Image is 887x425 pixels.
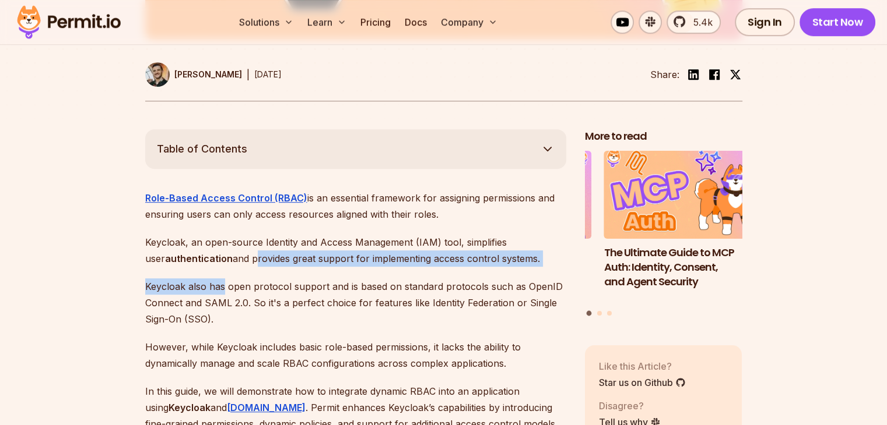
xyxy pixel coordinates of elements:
h2: More to read [585,129,742,144]
li: Share: [650,68,679,82]
img: The Ultimate Guide to MCP Auth: Identity, Consent, and Agent Security [604,151,762,239]
img: linkedin [686,68,700,82]
strong: authentication [165,253,233,264]
a: 5.4k [667,10,721,34]
img: twitter [730,69,741,80]
p: Disagree? [599,399,661,413]
p: Keycloak also has open protocol support and is based on standard protocols such as OpenID Connect... [145,278,566,327]
p: [PERSON_NAME] [174,69,242,80]
a: [PERSON_NAME] [145,62,242,87]
a: Star us on Github [599,376,686,389]
li: 1 of 3 [604,151,762,304]
img: facebook [707,68,721,82]
button: Company [436,10,502,34]
p: is an essential framework for assigning permissions and ensuring users can only access resources ... [145,190,566,222]
a: The Ultimate Guide to MCP Auth: Identity, Consent, and Agent SecurityThe Ultimate Guide to MCP Au... [604,151,762,304]
button: Go to slide 2 [597,311,602,316]
button: Learn [303,10,351,34]
img: Human-in-the-Loop for AI Agents: Best Practices, Frameworks, Use Cases, and Demo [434,151,591,239]
a: Sign In [735,8,795,36]
a: Role-Based Access Control (RBAC) [145,192,307,204]
li: 3 of 3 [434,151,591,304]
div: | [247,68,250,82]
img: Daniel Bass [145,62,170,87]
a: Pricing [356,10,395,34]
button: Go to slide 1 [587,311,592,316]
p: Keycloak, an open-source Identity and Access Management (IAM) tool, simplifies user and provides ... [145,234,566,267]
a: [DOMAIN_NAME] [227,402,306,413]
a: Docs [400,10,432,34]
span: Table of Contents [157,141,247,157]
button: Solutions [234,10,298,34]
div: Posts [585,151,742,318]
a: Start Now [800,8,876,36]
time: [DATE] [254,69,282,79]
button: Table of Contents [145,129,566,169]
strong: Keycloak [169,402,211,413]
h3: Human-in-the-Loop for AI Agents: Best Practices, Frameworks, Use Cases, and Demo [434,246,591,303]
img: Permit logo [12,2,126,42]
h3: The Ultimate Guide to MCP Auth: Identity, Consent, and Agent Security [604,246,762,289]
button: Go to slide 3 [607,311,612,316]
p: Like this Article? [599,359,686,373]
span: 5.4k [686,15,713,29]
p: However, while Keycloak includes basic role-based permissions, it lacks the ability to dynamicall... [145,339,566,371]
